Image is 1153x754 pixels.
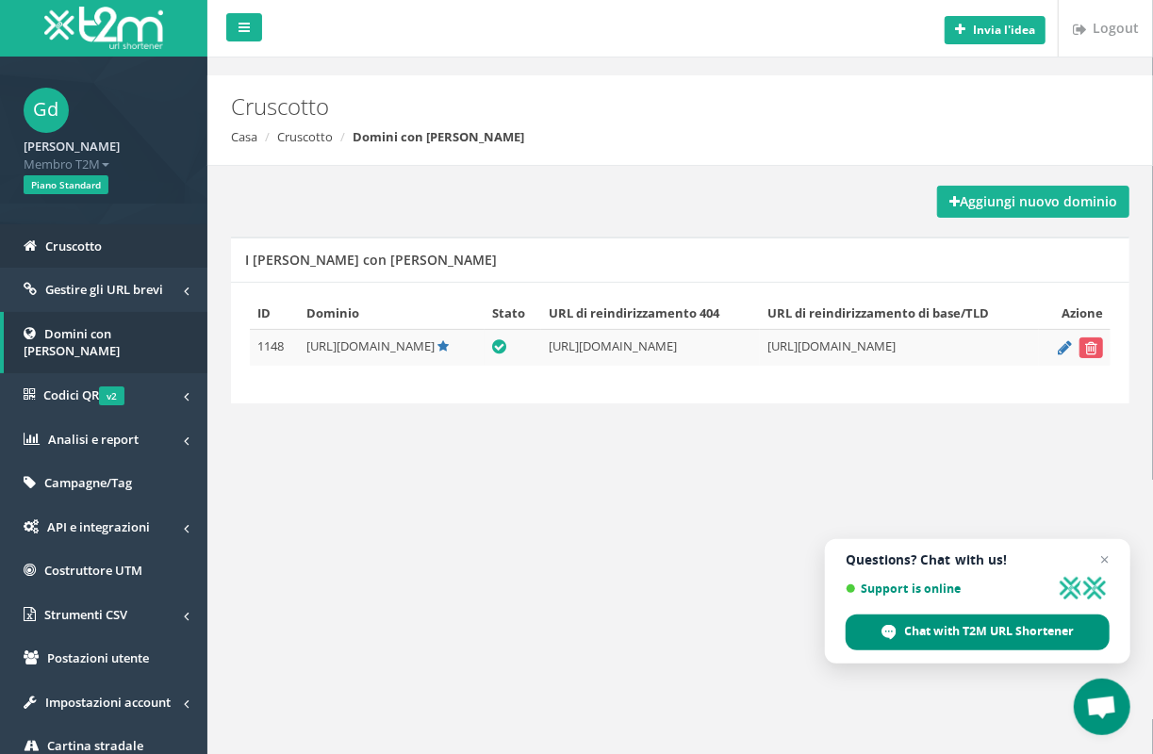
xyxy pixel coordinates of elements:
[45,281,163,298] span: Gestire gli URL brevi
[846,582,1051,596] span: Support is online
[437,337,449,354] a: Default
[846,552,1110,567] span: Questions? Chat with us!
[1093,19,1139,37] font: Logout
[973,22,1035,38] b: Invia l'idea
[945,16,1046,44] button: Invia l'idea
[905,623,1075,640] span: Chat with T2M URL Shortener
[43,386,124,403] span: Codici QR
[846,615,1110,650] div: Chat with T2M URL Shortener
[250,297,299,330] th: ID
[960,192,1117,210] font: Aggiungi nuovo dominio
[48,431,139,448] span: Analisi e report
[760,330,1039,367] td: [URL][DOMAIN_NAME]
[250,330,299,367] td: 1148
[24,175,108,194] span: Piano Standard
[47,518,150,535] span: API e integrazioni
[1074,679,1130,735] div: Apri la chat
[541,330,760,367] td: [URL][DOMAIN_NAME]
[231,128,257,145] a: Casa
[24,156,100,172] font: Membro T2M
[1039,297,1111,330] th: Azione
[45,694,171,711] span: Impostazioni account
[44,606,127,623] span: Strumenti CSV
[541,297,760,330] th: URL di reindirizzamento 404
[353,128,524,145] strong: Domini con [PERSON_NAME]
[47,737,143,754] span: Cartina stradale
[45,238,102,254] span: Cruscotto
[299,297,485,330] th: Dominio
[44,474,132,491] span: Campagne/Tag
[1094,549,1116,571] span: Close chat
[24,138,120,155] strong: [PERSON_NAME]
[24,133,184,172] a: [PERSON_NAME] Membro T2M
[44,562,142,579] span: Costruttore UTM
[24,88,69,133] span: Gd
[306,337,435,354] span: [URL][DOMAIN_NAME]
[937,186,1129,218] a: Aggiungi nuovo dominio
[277,128,333,145] a: Cruscotto
[485,297,541,330] th: Stato
[760,297,1039,330] th: URL di reindirizzamento di base/TLD
[231,94,975,119] h2: Cruscotto
[24,325,120,360] span: Domini con [PERSON_NAME]
[99,386,124,405] span: v2
[47,649,149,666] span: Postazioni utente
[44,7,163,49] img: T2M
[245,253,497,267] h5: I [PERSON_NAME] con [PERSON_NAME]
